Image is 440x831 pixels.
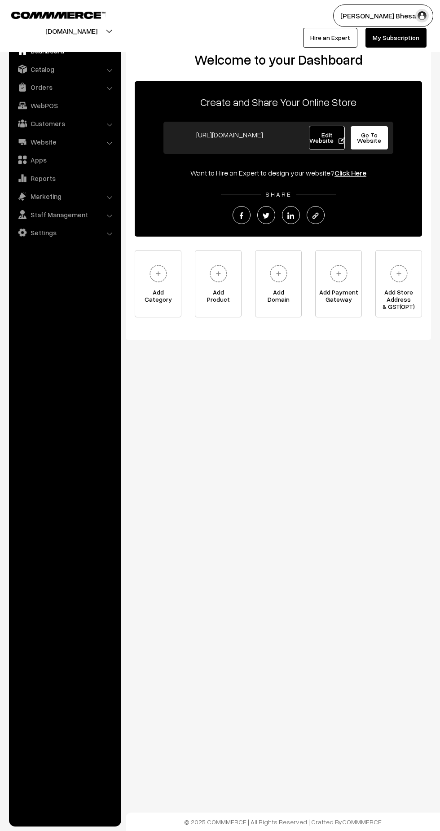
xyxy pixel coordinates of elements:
div: Want to Hire an Expert to design your website? [135,167,422,178]
span: Edit Website [309,131,345,144]
a: Add Store Address& GST(OPT) [375,250,422,317]
img: plus.svg [326,261,351,286]
span: Add Product [195,289,241,307]
img: plus.svg [146,261,171,286]
a: Apps [11,152,118,168]
a: COMMMERCE [11,9,90,20]
a: Add PaymentGateway [315,250,362,317]
img: COMMMERCE [11,12,106,18]
span: Add Payment Gateway [316,289,361,307]
a: WebPOS [11,97,118,114]
a: Settings [11,224,118,241]
button: [PERSON_NAME] Bhesani… [333,4,433,27]
a: Hire an Expert [303,28,357,48]
img: plus.svg [387,261,411,286]
a: Marketing [11,188,118,204]
a: COMMMERCE [342,818,382,826]
a: Edit Website [309,126,345,150]
a: AddCategory [135,250,181,317]
a: Reports [11,170,118,186]
footer: © 2025 COMMMERCE | All Rights Reserved | Crafted By [126,813,440,831]
a: Website [11,134,118,150]
h2: Welcome to your Dashboard [135,52,422,68]
button: [DOMAIN_NAME] [14,20,129,42]
a: My Subscription [365,28,427,48]
a: Orders [11,79,118,95]
img: user [415,9,429,22]
a: Staff Management [11,207,118,223]
a: Customers [11,115,118,132]
a: AddProduct [195,250,242,317]
span: Add Domain [255,289,301,307]
img: plus.svg [206,261,231,286]
a: Click Here [334,168,366,177]
span: SHARE [261,190,296,198]
a: Catalog [11,61,118,77]
a: AddDomain [255,250,302,317]
img: plus.svg [266,261,291,286]
a: Go To Website [350,126,388,150]
span: Go To Website [357,131,381,144]
span: Add Store Address & GST(OPT) [376,289,422,307]
span: Add Category [135,289,181,307]
p: Create and Share Your Online Store [135,94,422,110]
